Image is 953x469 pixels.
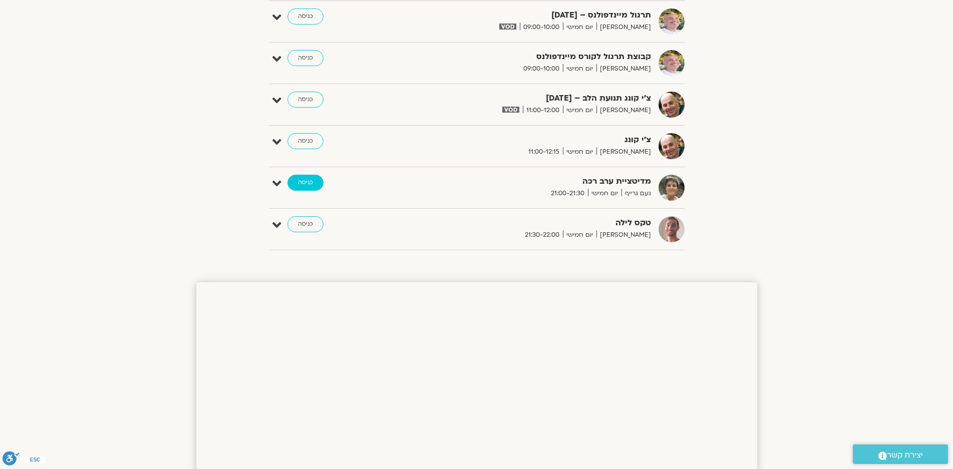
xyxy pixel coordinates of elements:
strong: תרגול מיינדפולנס – [DATE] [406,9,651,22]
strong: צ'י קונג תנועת הלב – [DATE] [406,92,651,105]
span: יצירת קשר [887,448,923,462]
strong: מדיטציית ערב רכה [406,175,651,188]
span: 21:00-21:30 [547,188,588,199]
strong: טקס לילה [406,216,651,230]
a: כניסה [287,216,324,232]
span: [PERSON_NAME] [596,230,651,240]
strong: קבוצת תרגול לקורס מיינדפולנס [406,50,651,64]
span: 21:30-22:00 [521,230,563,240]
span: יום חמישי [563,147,596,157]
img: vodicon [502,107,519,113]
a: יצירת קשר [853,444,948,464]
span: יום חמישי [563,64,596,74]
span: [PERSON_NAME] [596,64,651,74]
span: יום חמישי [563,230,596,240]
a: כניסה [287,9,324,25]
span: 11:00-12:00 [523,105,563,116]
strong: צ'י קונג [406,133,651,147]
span: 09:00-10:00 [520,22,563,33]
span: נעם גרייף [621,188,651,199]
a: כניסה [287,175,324,191]
span: 09:00-10:00 [520,64,563,74]
span: [PERSON_NAME] [596,22,651,33]
span: יום חמישי [588,188,621,199]
a: כניסה [287,50,324,66]
a: כניסה [287,92,324,108]
img: vodicon [499,24,516,30]
span: 11:00-12:15 [525,147,563,157]
span: יום חמישי [563,105,596,116]
a: כניסה [287,133,324,149]
span: [PERSON_NAME] [596,105,651,116]
span: יום חמישי [563,22,596,33]
span: [PERSON_NAME] [596,147,651,157]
